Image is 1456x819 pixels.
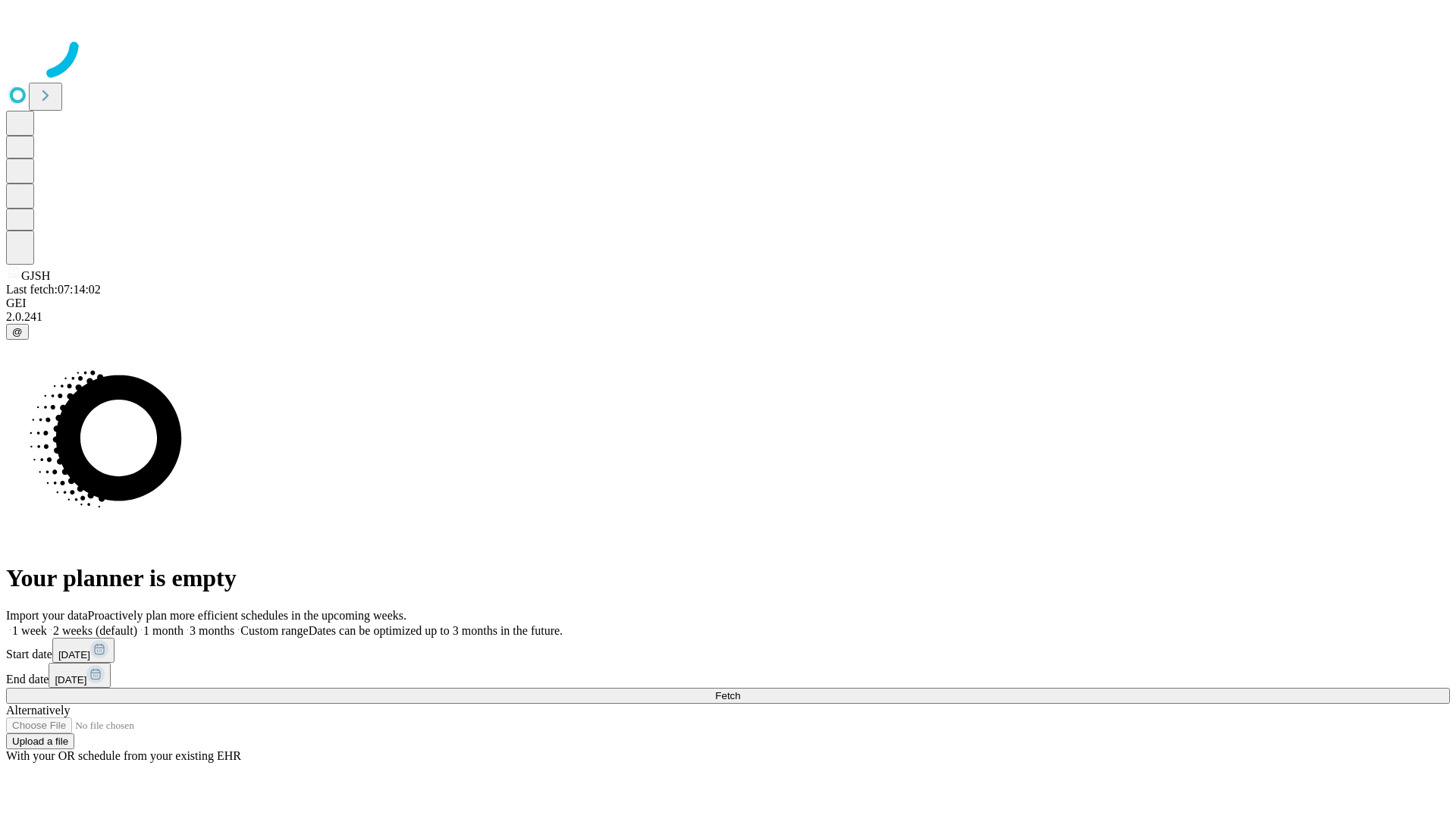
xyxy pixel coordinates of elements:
[6,663,1450,688] div: End date
[6,704,70,717] span: Alternatively
[58,649,90,661] span: [DATE]
[309,624,563,637] span: Dates can be optimized up to 3 months in the future.
[55,674,86,686] span: [DATE]
[12,326,23,337] span: @
[52,638,115,663] button: [DATE]
[240,624,308,637] span: Custom range
[12,624,47,637] span: 1 week
[6,688,1450,704] button: Fetch
[53,624,137,637] span: 2 weeks (default)
[6,638,1450,663] div: Start date
[6,733,74,749] button: Upload a file
[715,690,740,701] span: Fetch
[6,564,1450,592] h1: Your planner is empty
[49,663,111,688] button: [DATE]
[6,310,1450,324] div: 2.0.241
[88,609,406,622] span: Proactively plan more efficient schedules in the upcoming weeks.
[21,269,50,282] span: GJSH
[6,609,88,622] span: Import your data
[6,324,29,340] button: @
[6,283,101,296] span: Last fetch: 07:14:02
[143,624,184,637] span: 1 month
[6,297,1450,310] div: GEI
[6,749,241,762] span: With your OR schedule from your existing EHR
[190,624,234,637] span: 3 months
